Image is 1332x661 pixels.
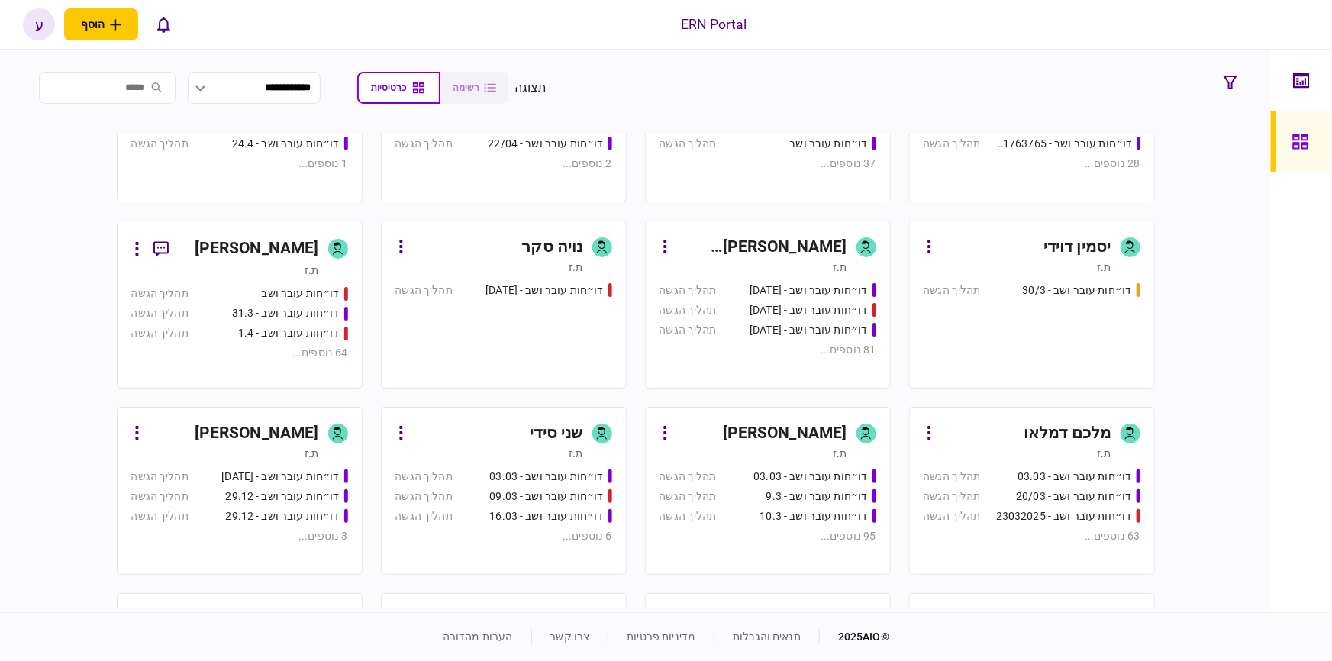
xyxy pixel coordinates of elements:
span: כרטיסיות [371,82,406,93]
div: 64 נוספים ... [131,345,348,361]
div: תהליך הגשה [131,305,189,321]
button: פתח תפריט להוספת לקוח [64,8,138,40]
div: ת.ז [1097,446,1111,461]
div: 28 נוספים ... [924,156,1140,172]
div: [PERSON_NAME] [195,237,319,261]
div: תהליך הגשה [660,508,717,524]
div: דו״חות עובר ושב - 24.4 [232,136,340,152]
div: תהליך הגשה [131,508,189,524]
div: 63 נוספים ... [924,528,1140,544]
div: תהליך הגשה [395,488,453,505]
div: דו״חות עובר ושב [262,285,340,301]
div: דו״חות עובר ושב - 30/3 [1023,282,1132,298]
div: תהליך הגשה [660,322,717,338]
a: תנאים והגבלות [733,630,801,643]
div: 3 נוספים ... [131,528,348,544]
div: דו״חות עובר ושב - 16.03 [489,508,603,524]
button: רשימה [440,72,508,104]
div: דו״חות עובר ושב - 9.3 [766,488,868,505]
div: 37 נוספים ... [660,156,876,172]
div: ת.ז [569,446,582,461]
div: מלכם דמלאו [1024,421,1111,446]
div: תהליך הגשה [395,282,453,298]
div: [PERSON_NAME] [PERSON_NAME] [677,235,847,260]
div: דו״חות עובר ושב - 511763765 18/06 [996,136,1133,152]
div: 81 נוספים ... [660,342,876,358]
div: יסמין דוידי [1043,235,1111,260]
div: דו״חות עובר ושב - 10.3 [760,508,868,524]
div: תהליך הגשה [131,469,189,485]
div: תצוגה [514,79,547,97]
div: [PERSON_NAME] [195,608,319,632]
div: דו״חות עובר ושב - 03.03 [489,469,603,485]
div: דו״חות עובר ושב - 19.3.25 [750,322,867,338]
div: תהליך הגשה [660,302,717,318]
div: שני סידי [530,421,582,446]
a: מלכם דמלאות.זדו״חות עובר ושב - 03.03תהליך הגשהדו״חות עובר ושב - 20/03תהליך הגשהדו״חות עובר ושב - ... [909,407,1155,575]
div: תהליך הגשה [924,488,981,505]
div: תהליך הגשה [395,508,453,524]
a: מדיניות פרטיות [627,630,695,643]
div: דו״חות עובר ושב - 03.03 [1018,469,1131,485]
div: דו״חות עובר ושב - 22/04 [488,136,603,152]
button: כרטיסיות [357,72,440,104]
div: תהליך הגשה [924,508,981,524]
a: יסמין דוידית.זדו״חות עובר ושב - 30/3תהליך הגשה [909,221,1155,389]
div: תהליך הגשה [660,469,717,485]
div: 95 נוספים ... [660,528,876,544]
button: פתח רשימת התראות [147,8,179,40]
a: הערות מהדורה [443,630,513,643]
div: הדס מועלם [503,608,582,632]
div: ת.ז [569,260,582,275]
a: צרו קשר [550,630,590,643]
div: AIO בדיקה [1037,608,1111,632]
div: דו״חות עובר ושב - 09.03 [489,488,603,505]
div: תהליך הגשה [660,136,717,152]
a: שני סידית.זדו״חות עובר ושב - 03.03תהליך הגשהדו״חות עובר ושב - 09.03תהליך הגשהדו״חות עובר ושב - 16... [381,407,627,575]
div: דו״חות עובר ושב - 20/03 [1016,488,1131,505]
div: תהליך הגשה [131,488,189,505]
div: תהליך הגשה [131,325,189,341]
div: ת.ז [1097,260,1111,275]
div: דו״חות עובר ושב - 19/03/2025 [750,282,867,298]
div: [PERSON_NAME] [195,421,319,446]
div: ERN Portal [681,15,747,34]
div: ת.ז [305,263,318,278]
div: תהליך הגשה [924,282,981,298]
div: [PERSON_NAME] [723,608,847,632]
div: נויה סקר [521,235,582,260]
div: תהליך הגשה [924,136,981,152]
div: דו״חות עובר ושב - 23032025 [996,508,1131,524]
div: דו״חות עובר ושב - 1.4 [238,325,340,341]
div: תהליך הגשה [395,136,453,152]
div: דו״חות עובר ושב [790,136,868,152]
div: [PERSON_NAME] [723,421,847,446]
span: רשימה [453,82,479,93]
a: [PERSON_NAME]ת.זדו״חות עובר ושב - 03.03תהליך הגשהדו״חות עובר ושב - 9.3תהליך הגשהדו״חות עובר ושב -... [645,407,891,575]
div: תהליך הגשה [131,136,189,152]
a: [PERSON_NAME] [PERSON_NAME]ת.זדו״חות עובר ושב - 19/03/2025תהליך הגשהדו״חות עובר ושב - 19.3.25תהלי... [645,221,891,389]
div: ת.ז [305,446,318,461]
a: [PERSON_NAME]ת.זדו״חות עובר ושב - 26.12.24תהליך הגשהדו״חות עובר ושב - 29.12תהליך הגשהדו״חות עובר ... [117,407,363,575]
div: דו״חות עובר ושב - 29.12 [225,488,339,505]
div: תהליך הגשה [395,469,453,485]
div: תהליך הגשה [924,469,981,485]
div: © 2025 AIO [819,629,889,645]
div: תהליך הגשה [660,488,717,505]
div: תהליך הגשה [131,285,189,301]
div: דו״חות עובר ושב - 26.12.24 [221,469,339,485]
div: דו״חות עובר ושב - 03.03 [753,469,867,485]
div: 2 נוספים ... [395,156,612,172]
div: דו״חות עובר ושב - 19.3.25 [750,302,867,318]
a: נויה סקרת.זדו״חות עובר ושב - 19.03.2025תהליך הגשה [381,221,627,389]
div: 1 נוספים ... [131,156,348,172]
div: דו״חות עובר ושב - 19.03.2025 [485,282,603,298]
div: 6 נוספים ... [395,528,612,544]
button: ע [23,8,55,40]
div: ת.ז [833,260,847,275]
div: דו״חות עובר ושב - 31.3 [232,305,340,321]
div: ת.ז [833,446,847,461]
div: דו״חות עובר ושב - 29.12 [225,508,339,524]
div: תהליך הגשה [660,282,717,298]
